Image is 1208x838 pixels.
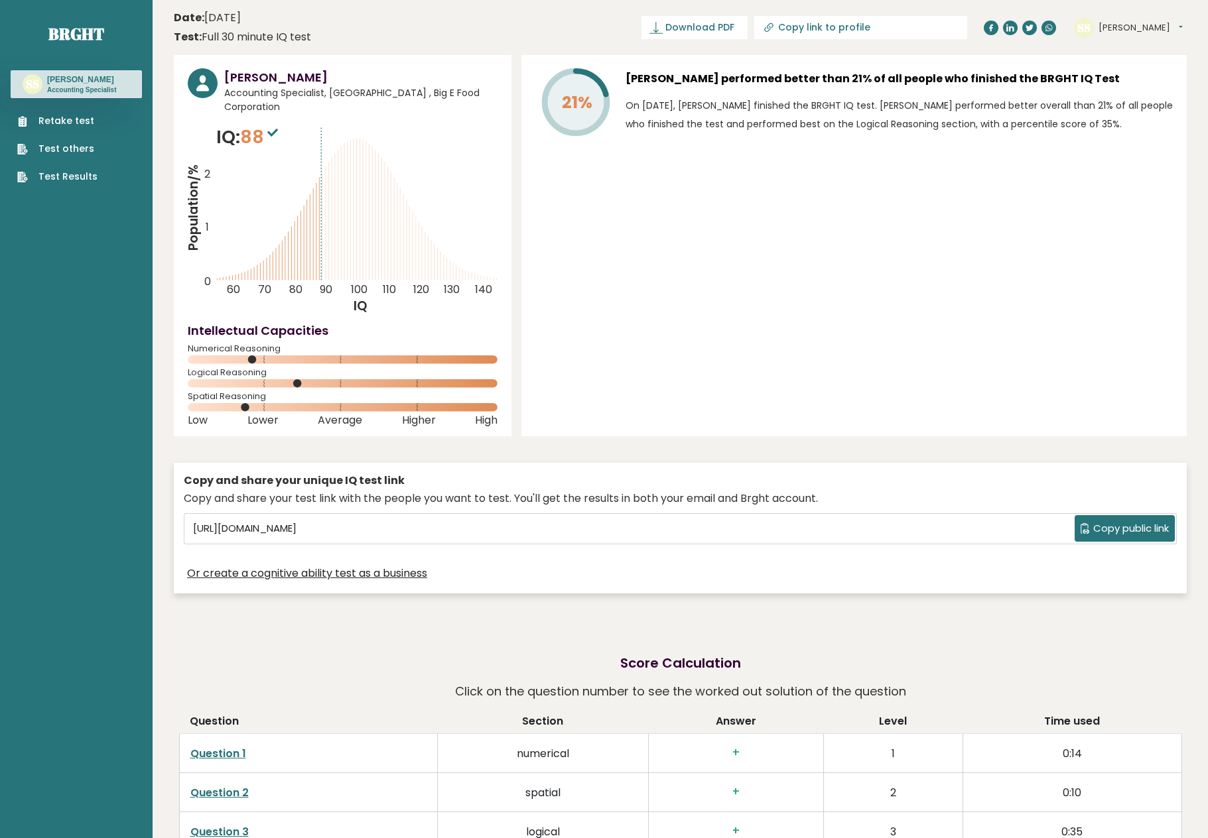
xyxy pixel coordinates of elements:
b: Date: [174,10,204,25]
span: Copy public link [1093,521,1169,536]
h3: [PERSON_NAME] performed better than 21% of all people who finished the BRGHT IQ Test [626,68,1173,90]
th: Answer [648,713,823,734]
span: Download PDF [665,21,734,34]
a: Retake test [17,114,98,128]
span: Low [188,418,208,423]
tspan: 80 [289,282,302,297]
tspan: 21% [562,91,592,114]
h2: Score Calculation [620,653,741,673]
tspan: IQ [354,297,367,315]
tspan: Population/% [184,164,202,251]
td: 2 [823,772,963,811]
a: Brght [48,23,104,44]
p: Accounting Specialist [47,86,116,95]
td: 1 [823,733,963,772]
text: SS [1077,19,1091,34]
p: Click on the question number to see the worked out solution of the question [455,680,906,703]
div: Full 30 minute IQ test [174,29,311,45]
tspan: 1 [206,219,209,235]
span: Higher [402,418,436,423]
span: 88 [240,125,281,149]
tspan: 110 [383,282,397,297]
span: Lower [247,418,279,423]
th: Level [823,713,963,734]
div: Copy and share your unique IQ test link [184,473,1177,489]
td: 0:10 [963,772,1181,811]
button: [PERSON_NAME] [1099,21,1183,34]
a: Test Results [17,170,98,184]
h3: + [659,746,813,760]
span: High [475,418,498,423]
tspan: 70 [258,282,271,297]
td: 0:14 [963,733,1181,772]
span: Spatial Reasoning [188,394,498,399]
a: Or create a cognitive ability test as a business [187,566,427,581]
h3: + [659,824,813,838]
div: Copy and share your test link with the people you want to test. You'll get the results in both yo... [184,491,1177,507]
tspan: 60 [227,282,240,297]
th: Question [179,713,437,734]
a: Download PDF [641,16,748,39]
th: Section [437,713,648,734]
p: On [DATE], [PERSON_NAME] finished the BRGHT IQ test. [PERSON_NAME] performed better overall than ... [626,96,1173,133]
text: SS [26,76,39,91]
tspan: 100 [351,282,368,297]
td: numerical [437,733,648,772]
h4: Intellectual Capacities [188,322,498,339]
tspan: 2 [204,166,210,182]
tspan: 140 [475,282,492,297]
span: Accounting Specialist, [GEOGRAPHIC_DATA] , Big E Food Corporation [224,86,498,114]
h3: + [659,785,813,799]
a: Question 1 [190,746,246,761]
time: [DATE] [174,10,241,26]
tspan: 0 [204,274,211,289]
a: Question 2 [190,785,249,800]
th: Time used [963,713,1181,734]
h3: [PERSON_NAME] [224,68,498,86]
tspan: 120 [413,282,429,297]
tspan: 90 [320,282,332,297]
span: Numerical Reasoning [188,346,498,351]
span: Average [318,418,362,423]
button: Copy public link [1075,515,1175,542]
b: Test: [174,29,202,44]
a: Test others [17,142,98,156]
span: Logical Reasoning [188,370,498,375]
tspan: 130 [444,282,460,297]
td: spatial [437,772,648,811]
p: IQ: [216,124,281,150]
h3: [PERSON_NAME] [47,74,116,85]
